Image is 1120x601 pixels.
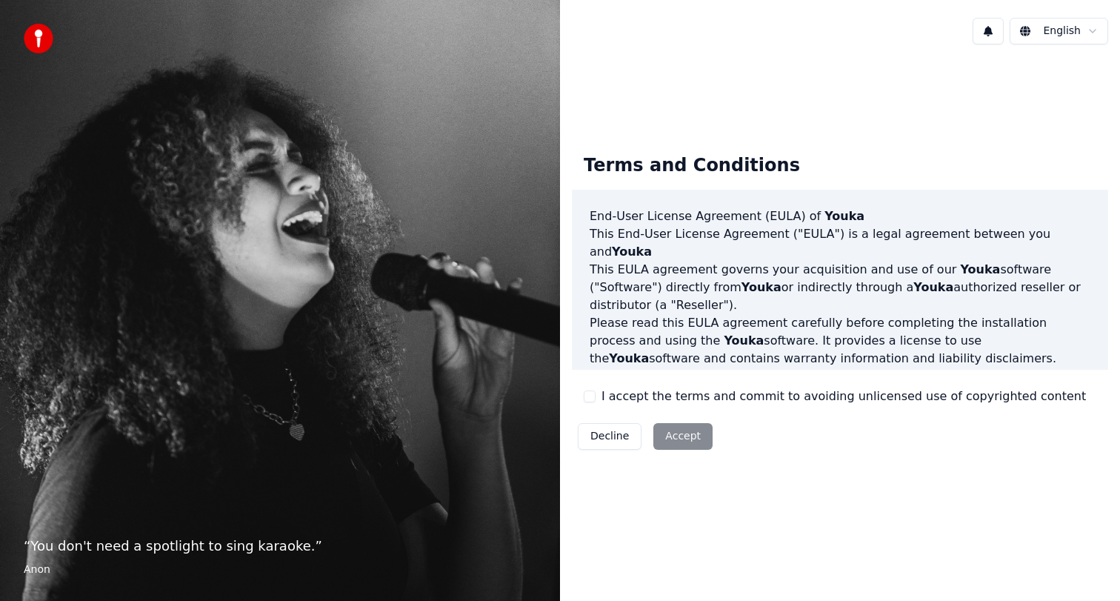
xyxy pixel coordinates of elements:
p: If you register for a free trial of the software, this EULA agreement will also govern that trial... [590,368,1090,439]
span: Youka [800,369,840,383]
img: youka [24,24,53,53]
h3: End-User License Agreement (EULA) of [590,207,1090,225]
footer: Anon [24,562,536,577]
p: This EULA agreement governs your acquisition and use of our software ("Software") directly from o... [590,261,1090,314]
p: “ You don't need a spotlight to sing karaoke. ” [24,536,536,557]
span: Youka [612,245,652,259]
span: Youka [741,280,781,294]
label: I accept the terms and commit to avoiding unlicensed use of copyrighted content [601,388,1086,405]
span: Youka [824,209,864,223]
span: Youka [913,280,953,294]
span: Youka [960,262,1000,276]
div: Terms and Conditions [572,142,812,190]
button: Decline [578,423,641,450]
span: Youka [609,351,649,365]
p: This End-User License Agreement ("EULA") is a legal agreement between you and [590,225,1090,261]
p: Please read this EULA agreement carefully before completing the installation process and using th... [590,314,1090,368]
span: Youka [724,333,764,348]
